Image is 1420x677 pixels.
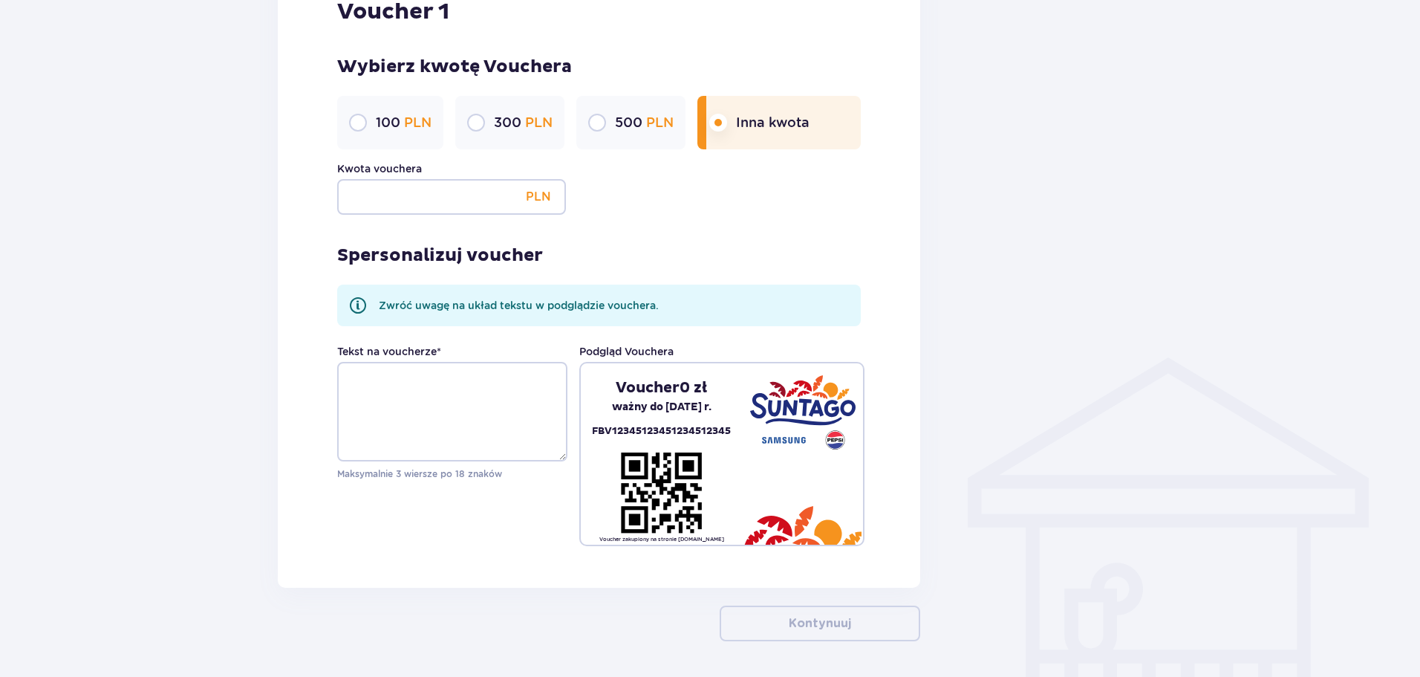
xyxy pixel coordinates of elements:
p: 100 [376,114,431,132]
span: PLN [404,114,431,130]
span: PLN [525,114,553,130]
button: Kontynuuj [720,606,920,641]
p: Inna kwota [736,114,810,132]
label: Tekst na voucherze * [337,344,441,359]
p: 500 [615,114,674,132]
p: Wybierz kwotę Vouchera [337,56,861,78]
p: Spersonalizuj voucher [337,244,543,267]
p: ważny do [DATE] r. [612,398,711,417]
p: 300 [494,114,553,132]
p: Voucher 0 zł [616,378,707,398]
p: Zwróć uwagę na układ tekstu w podglądzie vouchera. [379,298,659,313]
p: PLN [526,179,551,215]
p: Podgląd Vouchera [579,344,674,359]
p: Kontynuuj [789,615,851,632]
p: Maksymalnie 3 wiersze po 18 znaków [337,467,567,481]
p: FBV12345123451234512345 [592,423,731,440]
p: Voucher zakupiony na stronie [DOMAIN_NAME] [599,536,724,543]
label: Kwota vouchera [337,161,422,176]
span: PLN [646,114,674,130]
img: Suntago - Samsung - Pepsi [750,375,856,450]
